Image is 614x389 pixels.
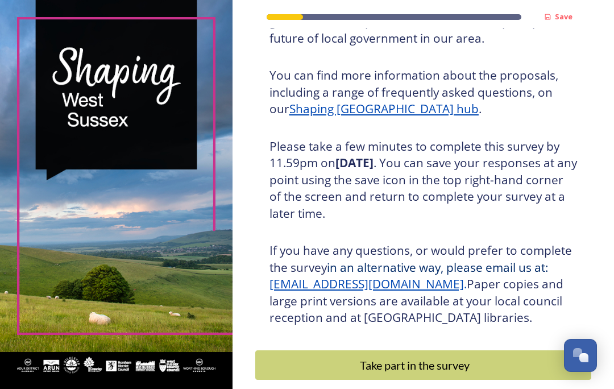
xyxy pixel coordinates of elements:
button: Continue [255,350,591,380]
strong: [DATE] [335,155,374,171]
span: in an alternative way, please email us at: [327,259,548,275]
h3: If you have any questions, or would prefer to complete the survey Paper copies and large print ve... [269,242,577,326]
a: Shaping [GEOGRAPHIC_DATA] hub [289,101,479,117]
h3: Please take a few minutes to complete this survey by 11.59pm on . You can save your responses at ... [269,138,577,222]
div: Take part in the survey [262,357,569,374]
button: Open Chat [564,339,597,372]
span: . [464,276,467,292]
h3: You can find more information about the proposals, including a range of frequently asked question... [269,67,577,118]
a: [EMAIL_ADDRESS][DOMAIN_NAME] [269,276,464,292]
strong: Save [555,11,572,22]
